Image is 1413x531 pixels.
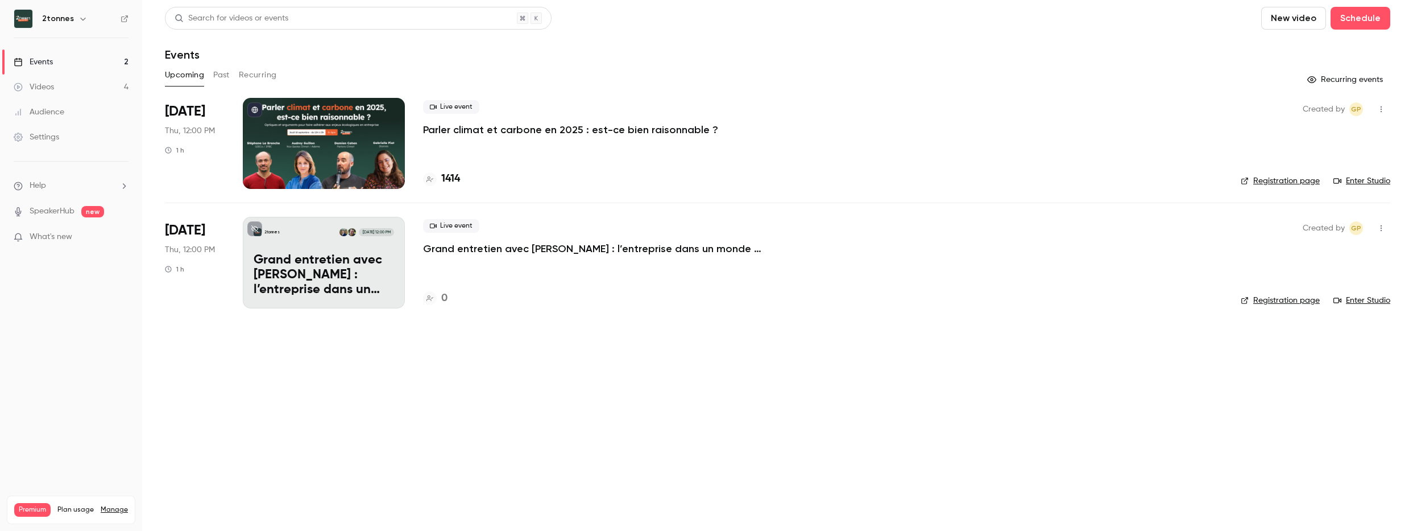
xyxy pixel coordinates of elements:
span: Live event [423,219,479,233]
iframe: Noticeable Trigger [115,232,129,242]
a: 0 [423,291,447,306]
p: 2tonnes [264,229,280,235]
span: GP [1351,221,1361,235]
a: Parler climat et carbone en 2025 : est-ce bien raisonnable ? [423,123,718,137]
span: Gabrielle Piot [1349,221,1363,235]
h1: Events [165,48,200,61]
div: Videos [14,81,54,93]
span: Plan usage [57,505,94,514]
span: [DATE] 12:00 PM [359,228,393,236]
div: Events [14,56,53,68]
img: Pierre-Alix Lloret-Bavai [348,228,356,236]
span: Live event [423,100,479,114]
li: help-dropdown-opener [14,180,129,192]
button: Recurring events [1302,71,1390,89]
a: Enter Studio [1333,295,1390,306]
div: Search for videos or events [175,13,288,24]
a: Grand entretien avec Frédéric Mazzella : l’entreprise dans un monde en crises 2tonnesPierre-Alix ... [243,217,405,308]
span: Help [30,180,46,192]
span: Created by [1303,221,1345,235]
span: GP [1351,102,1361,116]
span: Gabrielle Piot [1349,102,1363,116]
button: Upcoming [165,66,204,84]
img: Frédéric Mazzella [339,228,347,236]
a: Registration page [1241,295,1320,306]
button: Past [213,66,230,84]
button: New video [1261,7,1326,30]
a: SpeakerHub [30,205,74,217]
div: 1 h [165,265,184,274]
span: What's new [30,231,72,243]
span: Premium [14,503,51,517]
div: 1 h [165,146,184,155]
a: Enter Studio [1333,175,1390,187]
span: Thu, 12:00 PM [165,125,215,137]
span: [DATE] [165,102,205,121]
span: Thu, 12:00 PM [165,244,215,256]
h6: 2tonnes [42,13,74,24]
span: Created by [1303,102,1345,116]
a: Manage [101,505,128,514]
span: new [81,206,104,217]
p: Grand entretien avec [PERSON_NAME] : l’entreprise dans un monde en crises [254,253,394,297]
span: [DATE] [165,221,205,240]
div: Settings [14,131,59,143]
h4: 1414 [441,171,460,187]
button: Recurring [239,66,277,84]
div: Audience [14,106,64,118]
div: Sep 18 Thu, 12:00 PM (Europe/Paris) [165,98,225,189]
button: Schedule [1331,7,1390,30]
a: Registration page [1241,175,1320,187]
div: Oct 16 Thu, 12:00 PM (Europe/Paris) [165,217,225,308]
img: 2tonnes [14,10,32,28]
h4: 0 [441,291,447,306]
a: Grand entretien avec [PERSON_NAME] : l’entreprise dans un monde en crises [423,242,764,256]
a: 1414 [423,171,460,187]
